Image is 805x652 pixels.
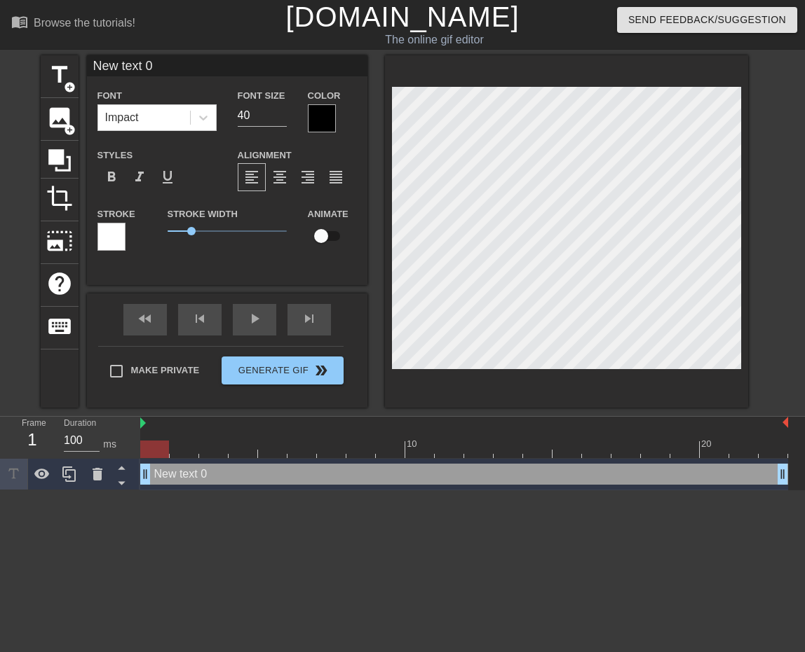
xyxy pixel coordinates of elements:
[11,13,135,35] a: Browse the tutorials!
[46,270,73,297] span: help
[308,89,341,103] label: Color
[246,310,263,327] span: play_arrow
[776,467,790,481] span: drag_handle
[34,17,135,29] div: Browse the tutorials!
[131,363,200,377] span: Make Private
[271,169,288,186] span: format_align_center
[327,169,344,186] span: format_align_justify
[168,207,238,221] label: Stroke Width
[97,148,133,162] label: Styles
[46,185,73,211] span: crop
[628,11,786,29] span: Send Feedback/Suggestion
[299,169,316,186] span: format_align_right
[64,419,96,428] label: Duration
[64,81,76,93] span: add_circle
[138,467,152,481] span: drag_handle
[308,207,349,221] label: Animate
[617,7,797,33] button: Send Feedback/Suggestion
[64,124,76,136] span: add_circle
[191,310,208,327] span: skip_previous
[46,62,73,88] span: title
[97,207,135,221] label: Stroke
[46,104,73,131] span: image
[103,437,116,452] div: ms
[22,427,43,452] div: 1
[222,356,343,384] button: Generate Gif
[301,310,318,327] span: skip_next
[285,1,519,32] a: [DOMAIN_NAME]
[238,89,285,103] label: Font Size
[407,437,419,451] div: 10
[243,169,260,186] span: format_align_left
[131,169,148,186] span: format_italic
[105,109,139,126] div: Impact
[701,437,714,451] div: 20
[11,13,28,30] span: menu_book
[97,89,122,103] label: Font
[238,148,292,162] label: Alignment
[103,169,120,186] span: format_bold
[46,228,73,254] span: photo_size_select_large
[227,362,337,379] span: Generate Gif
[46,313,73,340] span: keyboard
[11,417,53,457] div: Frame
[313,362,330,379] span: double_arrow
[137,310,154,327] span: fast_rewind
[783,417,788,428] img: bound-end.png
[159,169,176,186] span: format_underline
[276,32,594,48] div: The online gif editor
